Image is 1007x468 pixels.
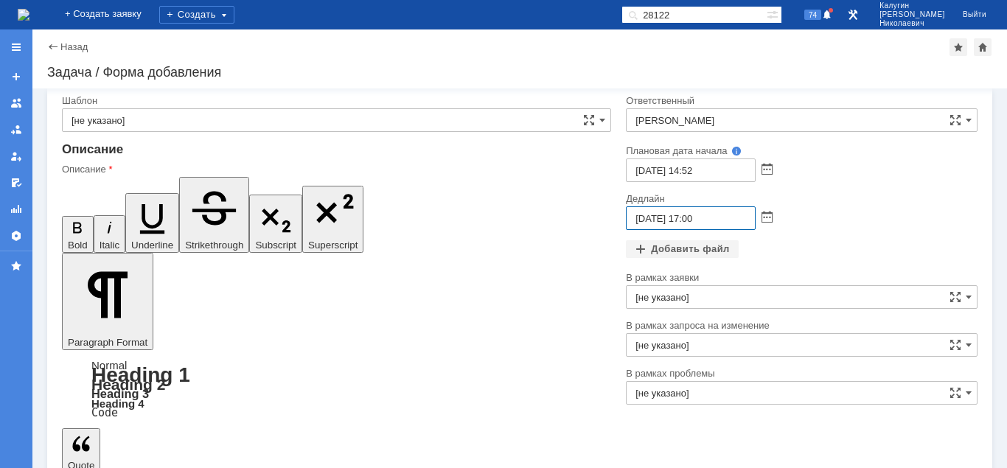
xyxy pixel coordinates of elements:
span: Сложная форма [583,114,595,126]
img: logo [18,9,29,21]
span: Italic [100,240,119,251]
span: Superscript [308,240,358,251]
div: Сделать домашней страницей [974,38,992,56]
a: Настройки [4,224,28,248]
span: Paragraph Format [68,337,147,348]
strong: Техническое обслуживание Оборудования согласно списка: [6,41,173,65]
font: HP LaserJet Enterprise 800 M806dn- JPDVM340TG [6,124,176,147]
span: Расширенный поиск [767,7,781,21]
a: Заявки на командах [4,91,28,115]
button: Paragraph Format [62,253,153,350]
a: Мои заявки [4,144,28,168]
div: Шаблон [62,96,608,105]
div: Плановая дата начала [626,146,957,156]
div: Ответственный [626,96,975,105]
font: HP LaserJet Enterprise 800 M806dn- JPDBPCW0WK [6,100,176,124]
a: Heading 2 [91,376,165,393]
span: Сложная форма [949,339,961,351]
div: В рамках проблемы [626,369,975,378]
span: Сложная форма [949,114,961,126]
span: Subscript [255,240,296,251]
a: Назад [60,41,88,52]
a: Heading 3 [91,387,149,400]
a: Заявки в моей ответственности [4,118,28,142]
span: Сложная форма [949,387,961,399]
span: Николаевич [879,19,945,28]
a: Перейти на домашнюю страницу [18,9,29,21]
button: Superscript [302,186,363,253]
font: HP LaserJet Enterprise 800 M806dn- JPBVKBT01L [6,77,176,100]
button: Italic [94,215,125,253]
div: В рамках запроса на изменение [626,321,975,330]
span: 74 [804,10,821,20]
button: Underline [125,193,179,253]
button: Bold [62,216,94,254]
a: Code [91,406,118,419]
a: Heading 4 [91,397,144,410]
a: Перейти в интерфейс администратора [844,6,862,24]
div: Описание [62,164,608,174]
a: Создать заявку [4,65,28,88]
button: Strikethrough [179,177,249,253]
div: В рамках заявки [626,273,975,282]
span: Strikethrough [185,240,243,251]
span: [PERSON_NAME] [879,10,945,19]
span: ХЗ №5 - ОАО "Самарский хлебозавод № 5" ТО №[DATE]. [6,6,215,29]
span: Калугин [879,1,945,10]
span: Сложная форма [949,291,961,303]
a: Мои согласования [4,171,28,195]
div: Задача / Форма добавления [47,65,992,80]
div: Создать [159,6,234,24]
button: Subscript [249,195,302,254]
div: Paragraph Format [62,360,611,418]
div: Дедлайн [626,194,975,203]
div: Добавить в избранное [949,38,967,56]
span: Underline [131,240,173,251]
span: Bold [68,240,88,251]
a: Отчеты [4,198,28,221]
a: Normal [91,359,127,371]
a: Heading 1 [91,363,190,386]
span: Описание [62,142,123,156]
